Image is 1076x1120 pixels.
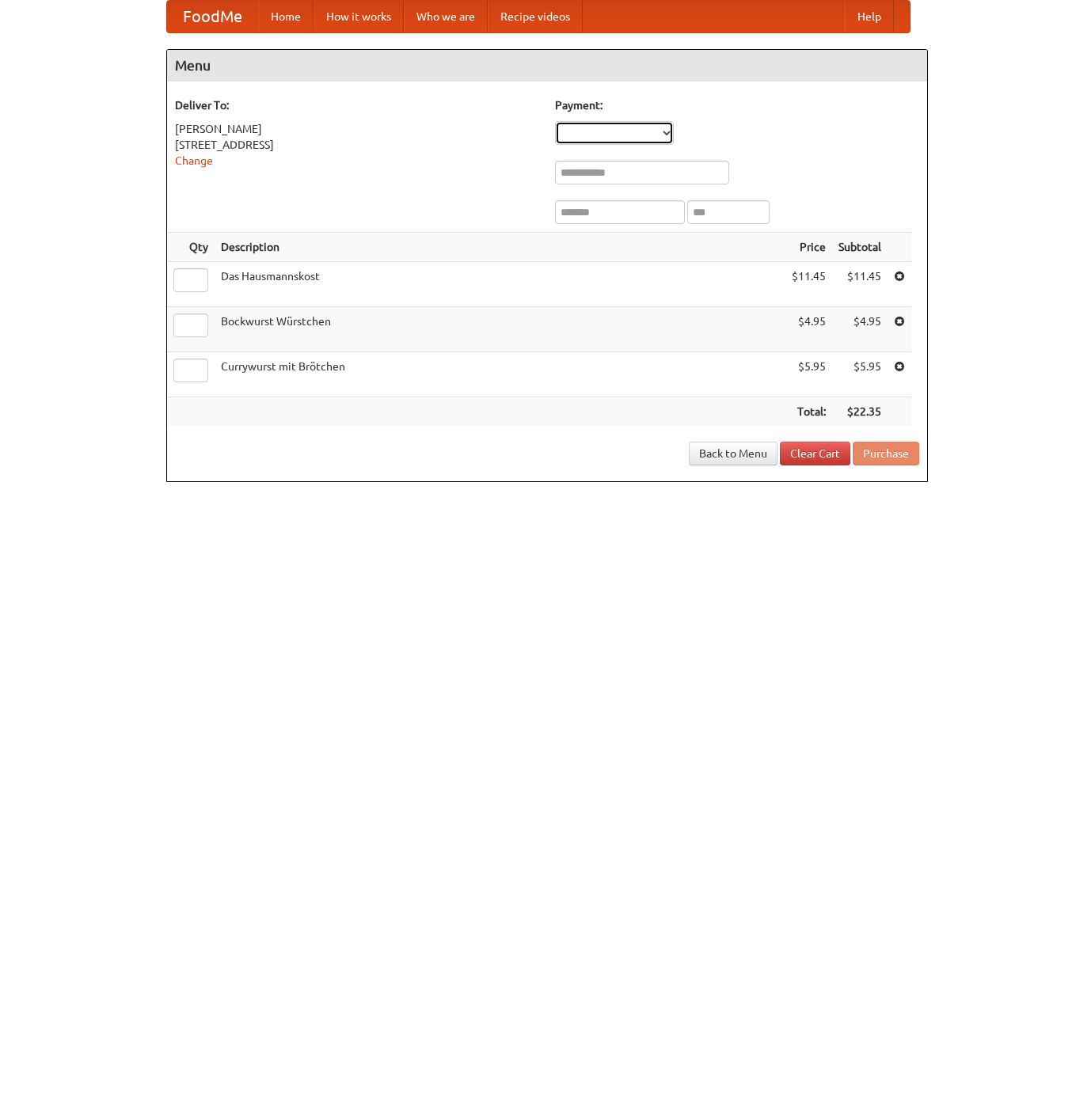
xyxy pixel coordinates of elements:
[175,97,539,113] h5: Deliver To:
[689,442,778,465] a: Back to Menu
[167,233,215,262] th: Qty
[488,1,583,32] a: Recipe videos
[832,233,888,262] th: Subtotal
[832,352,888,397] td: $5.95
[832,307,888,352] td: $4.95
[175,121,539,137] div: [PERSON_NAME]
[785,397,832,427] th: Total:
[215,233,785,262] th: Description
[785,307,832,352] td: $4.95
[785,233,832,262] th: Price
[215,352,785,397] td: Currywurst mit Brötchen
[555,97,919,113] h5: Payment:
[785,352,832,397] td: $5.95
[853,442,919,465] button: Purchase
[832,262,888,307] td: $11.45
[258,1,314,32] a: Home
[175,137,539,153] div: [STREET_ADDRESS]
[167,1,258,32] a: FoodMe
[175,154,213,167] a: Change
[845,1,894,32] a: Help
[167,50,927,82] h4: Menu
[404,1,488,32] a: Who we are
[780,442,850,465] a: Clear Cart
[832,397,888,427] th: $22.35
[785,262,832,307] td: $11.45
[314,1,404,32] a: How it works
[215,307,785,352] td: Bockwurst Würstchen
[215,262,785,307] td: Das Hausmannskost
